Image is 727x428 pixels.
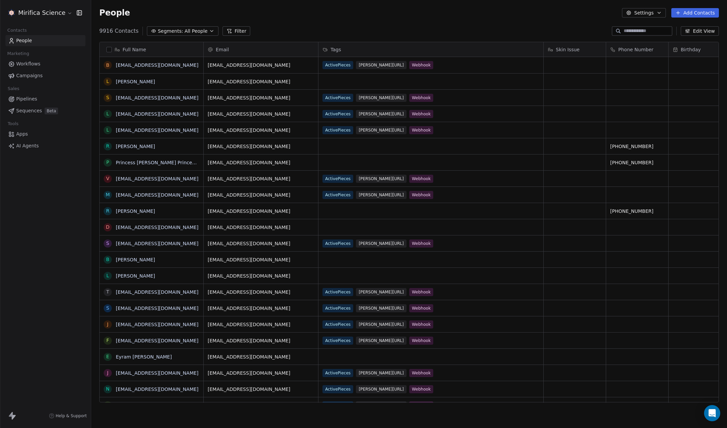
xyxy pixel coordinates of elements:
a: [EMAIL_ADDRESS][DOMAIN_NAME] [116,95,199,101]
span: [EMAIL_ADDRESS][DOMAIN_NAME] [208,208,314,215]
span: Sequences [16,107,42,114]
span: Tools [5,119,21,129]
span: [EMAIL_ADDRESS][DOMAIN_NAME] [208,337,314,344]
span: Marketing [4,49,32,59]
a: [PERSON_NAME] [116,257,155,262]
div: P [106,159,109,166]
span: Campaigns [16,72,43,79]
a: [EMAIL_ADDRESS][DOMAIN_NAME] [116,111,199,117]
span: [PERSON_NAME][URL] [356,369,406,377]
span: [EMAIL_ADDRESS][DOMAIN_NAME] [208,273,314,279]
span: Mirifica Science [18,8,66,17]
span: Webhook [409,61,434,69]
a: [EMAIL_ADDRESS][DOMAIN_NAME] [116,176,199,181]
span: ActivePieces [322,401,353,409]
span: [EMAIL_ADDRESS][DOMAIN_NAME] [208,240,314,247]
span: [EMAIL_ADDRESS][DOMAIN_NAME] [208,402,314,409]
span: ActivePieces [322,304,353,312]
span: Apps [16,131,28,138]
span: ActivePieces [322,369,353,377]
span: ActivePieces [322,337,353,345]
a: Workflows [5,58,85,69]
span: Webhook [409,191,434,199]
div: s [106,305,109,312]
span: 9916 Contacts [99,27,138,35]
a: [PERSON_NAME] [116,79,155,84]
span: Webhook [409,304,434,312]
div: Open Intercom Messenger [704,405,720,421]
span: [PHONE_NUMBER] [610,208,664,215]
span: ActivePieces [322,385,353,393]
span: [PERSON_NAME][URL] [356,320,406,329]
span: Webhook [409,337,434,345]
button: Filter [223,26,251,36]
span: [EMAIL_ADDRESS][DOMAIN_NAME] [208,159,314,166]
a: [PERSON_NAME] [116,403,155,408]
span: Beta [45,108,58,114]
span: [EMAIL_ADDRESS][DOMAIN_NAME] [208,353,314,360]
span: [EMAIL_ADDRESS][DOMAIN_NAME] [208,224,314,231]
button: Edit View [681,26,719,36]
div: Full Name [100,42,203,57]
span: People [16,37,32,44]
span: [EMAIL_ADDRESS][DOMAIN_NAME] [208,370,314,376]
a: [EMAIL_ADDRESS][DOMAIN_NAME] [116,322,199,327]
a: [PERSON_NAME] [116,144,155,149]
span: [PERSON_NAME][URL] [356,385,406,393]
div: n [106,386,109,393]
span: Webhook [409,239,434,248]
a: Eyram [PERSON_NAME] [116,354,172,360]
span: [PERSON_NAME][URL] [356,401,406,409]
span: [PERSON_NAME][URL] [356,288,406,296]
span: Webhook [409,288,434,296]
div: s [106,240,109,247]
a: Apps [5,129,85,140]
span: Pipelines [16,95,37,103]
span: [EMAIL_ADDRESS][DOMAIN_NAME] [208,111,314,117]
a: People [5,35,85,46]
span: [PERSON_NAME][URL] [356,61,406,69]
span: [EMAIL_ADDRESS][DOMAIN_NAME] [208,127,314,134]
span: AI Agents [16,142,39,149]
span: [EMAIL_ADDRESS][DOMAIN_NAME] [208,386,314,393]
span: ActivePieces [322,239,353,248]
span: Email [216,46,229,53]
a: [PERSON_NAME] [116,208,155,214]
a: [EMAIL_ADDRESS][DOMAIN_NAME] [116,370,199,376]
div: L [106,272,109,279]
a: Campaigns [5,70,85,81]
span: Webhook [409,401,434,409]
span: ActivePieces [322,126,353,134]
span: Webhook [409,94,434,102]
span: Full Name [123,46,146,53]
a: [EMAIL_ADDRESS][DOMAIN_NAME] [116,338,199,343]
a: AI Agents [5,140,85,151]
span: [EMAIL_ADDRESS][DOMAIN_NAME] [208,305,314,312]
div: R [106,143,109,150]
span: [PERSON_NAME][URL] [356,304,406,312]
a: [EMAIL_ADDRESS][DOMAIN_NAME] [116,387,199,392]
a: [EMAIL_ADDRESS][DOMAIN_NAME] [116,192,199,198]
span: Phone Number [618,46,653,53]
span: [EMAIL_ADDRESS][DOMAIN_NAME] [208,62,314,68]
span: Help & Support [56,413,87,419]
a: [EMAIL_ADDRESS][DOMAIN_NAME] [116,289,199,295]
button: Add Contacts [671,8,719,18]
div: d [106,224,110,231]
span: Segments: [158,28,183,35]
span: [EMAIL_ADDRESS][DOMAIN_NAME] [208,143,314,150]
div: b [106,256,109,263]
a: Princess [PERSON_NAME] Princess [PERSON_NAME] [116,160,238,165]
span: [PERSON_NAME][URL] [356,110,406,118]
div: b [106,62,109,69]
span: ActivePieces [322,320,353,329]
a: [EMAIL_ADDRESS][DOMAIN_NAME] [116,225,199,230]
div: R [106,402,109,409]
span: ActivePieces [322,61,353,69]
span: [PERSON_NAME][URL] [356,175,406,183]
div: Email [204,42,318,57]
span: Tags [331,46,341,53]
a: [EMAIL_ADDRESS][DOMAIN_NAME] [116,306,199,311]
span: Contacts [4,25,30,35]
span: [PERSON_NAME][URL] [356,191,406,199]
